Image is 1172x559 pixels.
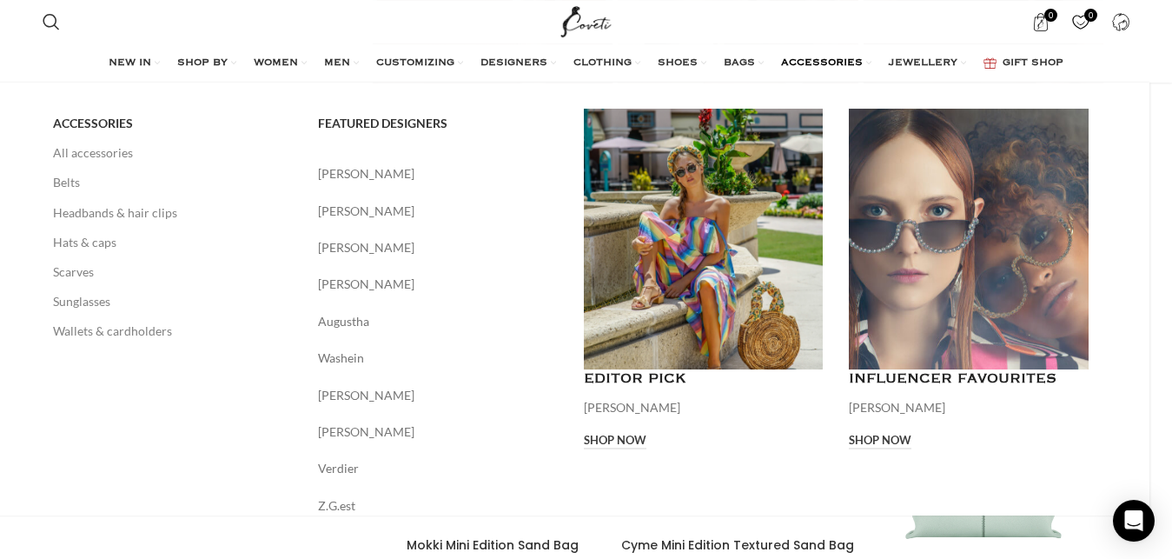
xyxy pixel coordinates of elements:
a: Scarves [53,257,293,287]
a: ACCESSORIES [781,46,871,81]
a: Augustha [318,312,558,331]
a: [PERSON_NAME] [318,423,558,442]
a: Shop now [584,434,646,449]
a: SHOES [658,46,706,81]
a: Verdier [318,459,558,478]
a: CLOTHING [573,46,640,81]
a: [PERSON_NAME] [318,386,558,405]
h4: INFLUENCER FAVOURITES [849,369,1089,389]
a: [PERSON_NAME] [318,202,558,221]
a: Mokki Mini Edition Sand Bag [407,536,579,554]
span: ACCESSORIES [53,116,133,131]
a: WOMEN [254,46,307,81]
a: All accessories [53,138,293,168]
span: DESIGNERS [480,57,547,70]
a: SHOP BY [177,46,236,81]
a: Washein [318,349,558,368]
span: FEATURED DESIGNERS [318,116,447,131]
a: Sunglasses [53,287,293,316]
img: GiftBag [983,57,997,69]
a: NEW IN [109,46,160,81]
a: Banner link [584,109,824,369]
div: My Wishlist [1063,4,1098,39]
a: Z.G.est [318,496,558,516]
span: JEWELLERY [889,57,957,70]
a: GIFT SHOP [983,46,1063,81]
a: 0 [1063,4,1098,39]
a: Wallets & cardholders [53,316,293,346]
a: [PERSON_NAME] [318,275,558,294]
p: [PERSON_NAME] [849,398,1089,417]
a: 0 [1023,4,1058,39]
a: Shop now [849,434,911,449]
a: Belts [53,168,293,197]
a: [PERSON_NAME] [318,238,558,257]
span: CUSTOMIZING [376,57,454,70]
a: [PERSON_NAME] [318,164,558,183]
p: [PERSON_NAME] [584,398,824,417]
span: 0 [1044,9,1057,22]
span: CLOTHING [573,57,632,70]
a: JEWELLERY [889,46,966,81]
a: Search [34,4,69,39]
a: CUSTOMIZING [376,46,463,81]
a: DESIGNERS [480,46,556,81]
a: MEN [324,46,359,81]
span: SHOES [658,57,698,70]
span: BAGS [724,57,755,70]
div: Open Intercom Messenger [1113,500,1155,542]
div: Main navigation [34,46,1139,81]
a: Headbands & hair clips [53,198,293,228]
a: Cyme Mini Edition Textured Sand Bag [621,536,854,554]
span: GIFT SHOP [1003,57,1063,70]
span: ACCESSORIES [781,57,863,70]
span: MEN [324,57,350,70]
span: 0 [1084,9,1097,22]
span: NEW IN [109,57,151,70]
span: WOMEN [254,57,298,70]
a: Site logo [557,13,615,28]
a: BAGS [724,46,764,81]
span: SHOP BY [177,57,228,70]
a: Banner link [849,109,1089,369]
a: Hats & caps [53,228,293,257]
h4: EDITOR PICK [584,369,824,389]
